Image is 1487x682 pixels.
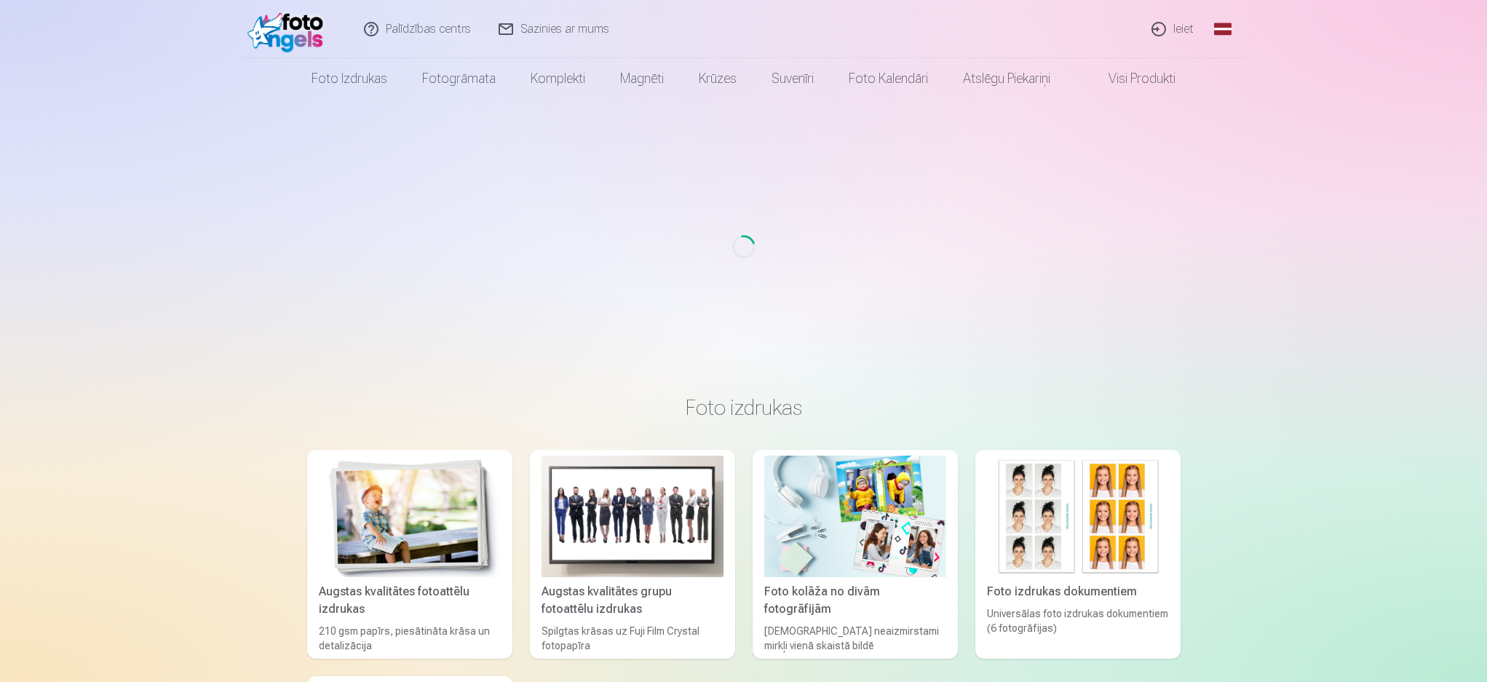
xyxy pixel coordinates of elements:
a: Magnēti [603,58,681,99]
a: Atslēgu piekariņi [945,58,1068,99]
div: Spilgtas krāsas uz Fuji Film Crystal fotopapīra [536,624,729,653]
div: Augstas kvalitātes grupu fotoattēlu izdrukas [536,583,729,618]
img: /fa1 [247,6,331,52]
div: Foto izdrukas dokumentiem [981,583,1175,600]
img: Augstas kvalitātes grupu fotoattēlu izdrukas [542,456,723,577]
div: Foto kolāža no divām fotogrāfijām [758,583,952,618]
a: Visi produkti [1068,58,1193,99]
a: Augstas kvalitātes fotoattēlu izdrukasAugstas kvalitātes fotoattēlu izdrukas210 gsm papīrs, piesā... [307,450,512,659]
a: Foto izdrukas dokumentiemFoto izdrukas dokumentiemUniversālas foto izdrukas dokumentiem (6 fotogr... [975,450,1181,659]
a: Augstas kvalitātes grupu fotoattēlu izdrukasAugstas kvalitātes grupu fotoattēlu izdrukasSpilgtas ... [530,450,735,659]
h3: Foto izdrukas [319,394,1169,421]
a: Suvenīri [754,58,831,99]
a: Foto izdrukas [294,58,405,99]
div: Universālas foto izdrukas dokumentiem (6 fotogrāfijas) [981,606,1175,653]
a: Fotogrāmata [405,58,513,99]
div: 210 gsm papīrs, piesātināta krāsa un detalizācija [313,624,507,653]
img: Foto kolāža no divām fotogrāfijām [764,456,946,577]
img: Augstas kvalitātes fotoattēlu izdrukas [319,456,501,577]
a: Krūzes [681,58,754,99]
div: Augstas kvalitātes fotoattēlu izdrukas [313,583,507,618]
img: Foto izdrukas dokumentiem [987,456,1169,577]
div: [DEMOGRAPHIC_DATA] neaizmirstami mirkļi vienā skaistā bildē [758,624,952,653]
a: Foto kolāža no divām fotogrāfijāmFoto kolāža no divām fotogrāfijām[DEMOGRAPHIC_DATA] neaizmirstam... [753,450,958,659]
a: Komplekti [513,58,603,99]
a: Foto kalendāri [831,58,945,99]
